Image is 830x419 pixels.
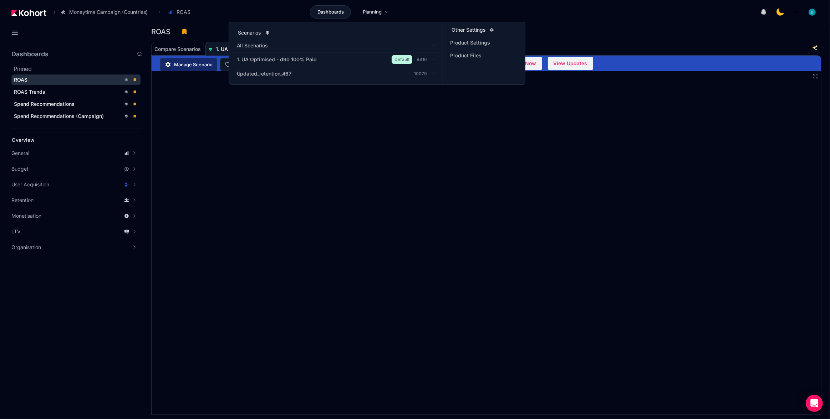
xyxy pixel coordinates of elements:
h2: Dashboards [11,51,49,57]
span: Spend Recommendations (Campaign) [14,113,104,119]
button: ROAS [164,6,198,18]
span: All Scenarios [237,42,408,49]
a: Dashboards [310,5,351,19]
a: Manage Scenario [160,58,217,71]
span: Product Settings [450,39,490,46]
h3: Scenarios [238,29,261,36]
span: Organisation [11,244,41,251]
h3: Other Settings [452,26,485,33]
div: Open Intercom Messenger [806,395,823,412]
span: Dashboards [317,9,344,16]
span: User Acquisition [11,181,49,188]
a: Updated_retention_46710079 [233,67,440,80]
button: Moneytime Campaign (Countries) [57,6,155,18]
span: 1. UA Optimised - d90 100% Paid [216,46,296,52]
span: ROAS [14,77,27,83]
span: › [157,9,162,15]
span: 9816 [417,57,427,62]
span: Moneytime Campaign (Countries) [69,9,148,16]
span: 1. UA Optimised - d90 100% Paid [237,56,317,63]
span: Product Files [450,52,490,59]
button: Fullscreen [813,73,818,79]
span: Compare Scenarios [154,47,201,52]
a: ROAS Trends [11,87,141,97]
a: Planning [355,5,396,19]
h3: ROAS [151,28,175,35]
h2: Pinned [14,64,143,73]
a: 1. UA Optimised - d90 100% PaidDefault9816 [233,52,440,67]
span: Manage Scenario [174,61,213,68]
span: ROAS [177,9,190,16]
span: / [48,9,55,16]
span: LTV [11,228,21,235]
a: Product Settings [446,36,521,49]
img: Kohort logo [11,10,46,16]
a: Spend Recommendations (Campaign) [11,111,141,121]
a: Spend Recommendations [11,99,141,109]
span: Spend Recommendations [14,101,75,107]
span: Overview [12,137,35,143]
span: View Updates [554,58,587,69]
span: General [11,150,29,157]
span: Default [392,55,412,64]
a: Product Files [446,49,521,62]
span: Planning [363,9,382,16]
a: All Scenarios [233,39,440,52]
img: logo_MoneyTimeLogo_1_20250619094856634230.png [793,9,800,16]
span: ROAS Trends [14,89,45,95]
button: View Updates [548,57,593,70]
a: Overview [9,135,131,145]
span: 10079 [414,71,427,77]
span: Updated_retention_467 [237,70,292,77]
span: Monetisation [11,212,41,219]
span: Budget [11,165,29,172]
a: ROAS [11,74,141,85]
span: Retention [11,197,34,204]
